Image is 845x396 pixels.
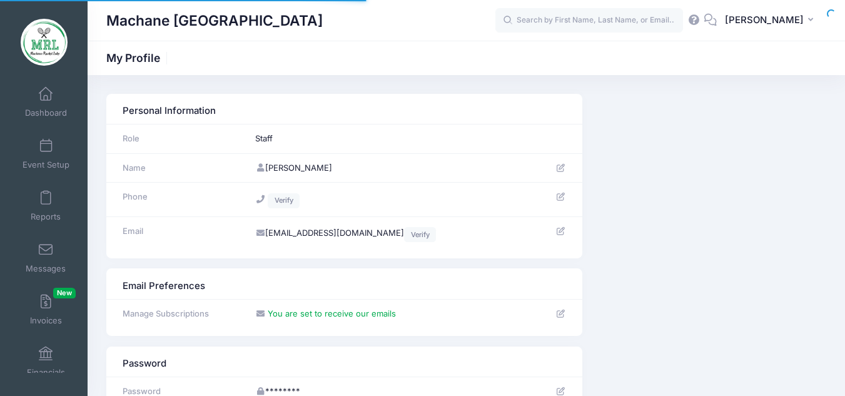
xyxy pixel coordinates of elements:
span: Messages [26,263,66,274]
a: Dashboard [16,80,76,124]
div: Phone [116,191,243,203]
input: Search by First Name, Last Name, or Email... [495,8,683,33]
td: [EMAIL_ADDRESS][DOMAIN_NAME] [249,216,534,250]
span: [PERSON_NAME] [725,13,804,27]
a: Financials [16,340,76,383]
span: Invoices [30,315,62,326]
a: Reports [16,184,76,228]
span: Event Setup [23,160,69,170]
div: Name [116,162,243,175]
a: Event Setup [16,132,76,176]
a: Messages [16,236,76,280]
h1: Machane [GEOGRAPHIC_DATA] [106,6,323,35]
span: New [53,288,76,298]
h1: My Profile [106,51,171,64]
a: Verify [268,193,300,208]
div: Manage Subscriptions [116,308,243,320]
a: Verify [404,227,436,242]
div: Email [116,225,243,238]
div: Password [116,352,572,370]
div: Email Preferences [116,275,572,293]
span: Dashboard [25,108,67,118]
span: You are set to receive our emails [268,308,396,318]
span: Financials [27,367,65,378]
div: Role [116,133,243,145]
span: Reports [31,211,61,222]
div: Personal Information [116,100,572,118]
td: [PERSON_NAME] [249,153,534,183]
img: Machane Racket Lake [21,19,68,66]
button: [PERSON_NAME] [717,6,826,35]
td: Staff [249,124,534,154]
a: InvoicesNew [16,288,76,332]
